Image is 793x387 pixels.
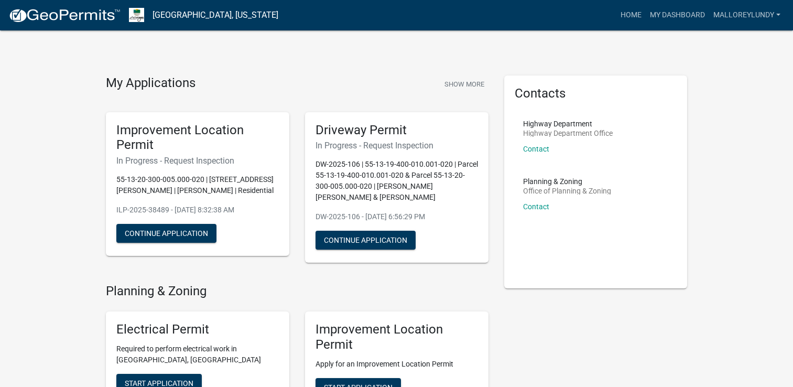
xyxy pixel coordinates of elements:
[106,284,488,299] h4: Planning & Zoning
[316,123,478,138] h5: Driveway Permit
[153,6,278,24] a: [GEOGRAPHIC_DATA], [US_STATE]
[523,187,611,195] p: Office of Planning & Zoning
[116,322,279,337] h5: Electrical Permit
[116,156,279,166] h6: In Progress - Request Inspection
[616,5,646,25] a: Home
[523,178,611,185] p: Planning & Zoning
[440,76,488,93] button: Show More
[316,231,416,250] button: Continue Application
[646,5,709,25] a: My Dashboard
[106,76,195,91] h4: My Applications
[129,8,144,22] img: Morgan County, Indiana
[523,120,613,127] p: Highway Department
[116,224,216,243] button: Continue Application
[116,205,279,216] p: ILP-2025-38489 - [DATE] 8:32:38 AM
[515,86,677,101] h5: Contacts
[523,130,613,137] p: Highway Department Office
[116,343,279,365] p: Required to perform electrical work in [GEOGRAPHIC_DATA], [GEOGRAPHIC_DATA]
[316,322,478,352] h5: Improvement Location Permit
[523,145,549,153] a: Contact
[116,123,279,153] h5: Improvement Location Permit
[316,141,478,150] h6: In Progress - Request Inspection
[316,159,478,203] p: DW-2025-106 | 55-13-19-400-010.001-020 | Parcel 55-13-19-400-010.001-020 & Parcel 55-13-20-300-00...
[523,202,549,211] a: Contact
[709,5,785,25] a: MalloreyLundy
[316,359,478,370] p: Apply for an Improvement Location Permit
[116,174,279,196] p: 55-13-20-300-005.000-020 | [STREET_ADDRESS][PERSON_NAME] | [PERSON_NAME] | Residential
[316,211,478,222] p: DW-2025-106 - [DATE] 6:56:29 PM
